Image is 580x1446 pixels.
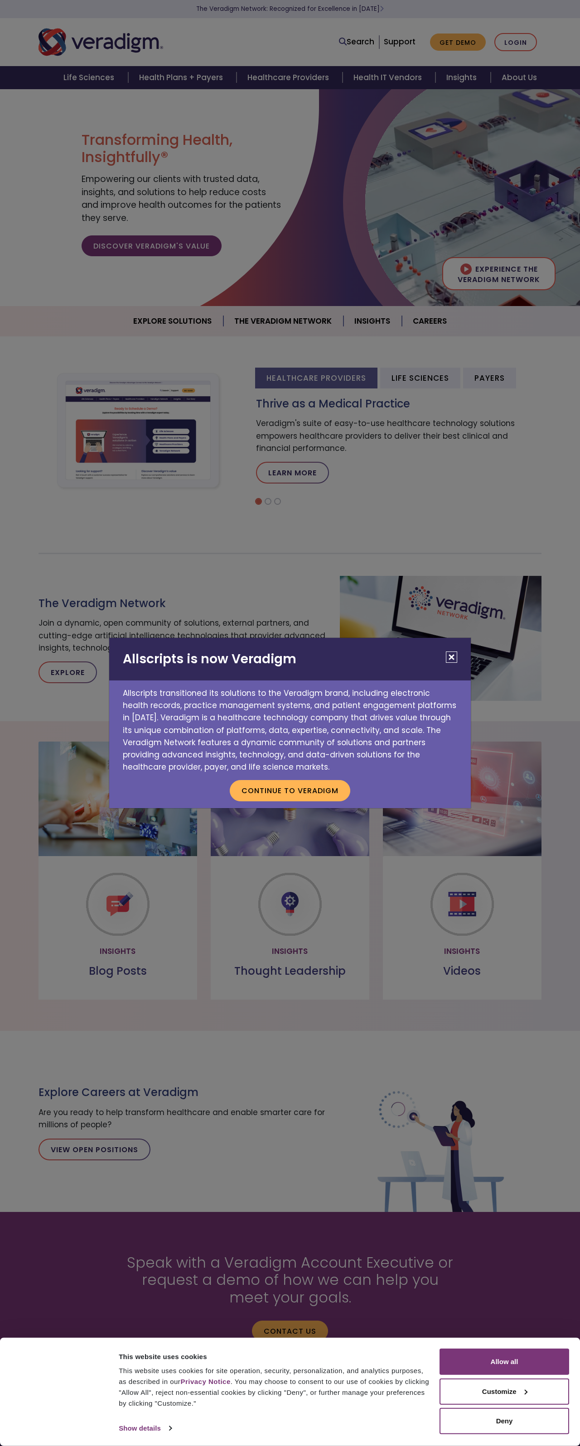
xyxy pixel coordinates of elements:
[440,1378,569,1404] button: Customize
[119,1365,429,1409] div: This website uses cookies for site operation, security, personalization, and analytics purposes, ...
[109,680,471,773] p: Allscripts transitioned its solutions to the Veradigm brand, including electronic health records,...
[119,1422,171,1435] a: Show details
[440,1349,569,1375] button: Allow all
[119,1351,429,1362] div: This website uses cookies
[440,1408,569,1434] button: Deny
[180,1378,230,1385] a: Privacy Notice
[230,780,350,801] button: Continue to Veradigm
[446,651,457,663] button: Close
[109,638,471,680] h2: Allscripts is now Veradigm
